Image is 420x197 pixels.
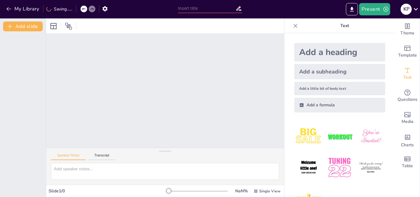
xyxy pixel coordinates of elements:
div: Saving...... [46,6,72,12]
button: My Library [5,4,42,14]
span: Text [403,74,412,81]
img: 3.jpeg [357,122,385,151]
div: Add charts and graphs [395,129,420,151]
button: Add slide [3,22,43,31]
input: Insert title [178,4,236,13]
button: Export to PowerPoint [346,3,358,15]
div: Add a subheading [294,64,385,79]
div: Slide 1 / 0 [49,188,169,194]
div: k p [401,4,412,15]
button: k p [401,3,412,15]
span: Charts [401,142,414,148]
img: 1.jpeg [294,122,323,151]
div: Get real-time input from your audience [395,85,420,107]
span: Template [398,52,417,59]
button: Present [359,3,390,15]
p: Text [300,18,389,33]
span: Position [65,22,72,30]
div: Add a table [395,151,420,173]
span: Theme [400,30,414,37]
span: Table [402,163,413,169]
img: 5.jpeg [325,153,354,182]
button: Transcript [88,153,116,160]
div: Add a little bit of body text [294,82,385,95]
img: 2.jpeg [325,122,354,151]
img: 6.jpeg [357,153,385,182]
div: Add a formula [294,98,385,112]
span: Media [402,118,414,125]
span: Single View [259,189,280,194]
div: Change the overall theme [395,18,420,41]
div: Layout [49,21,58,31]
div: NaN % [234,188,249,194]
div: Add a heading [294,43,385,61]
button: Speaker Notes [51,153,86,160]
div: Add ready made slides [395,41,420,63]
img: 4.jpeg [294,153,323,182]
div: Add text boxes [395,63,420,85]
span: Questions [398,96,418,103]
div: Add images, graphics, shapes or video [395,107,420,129]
